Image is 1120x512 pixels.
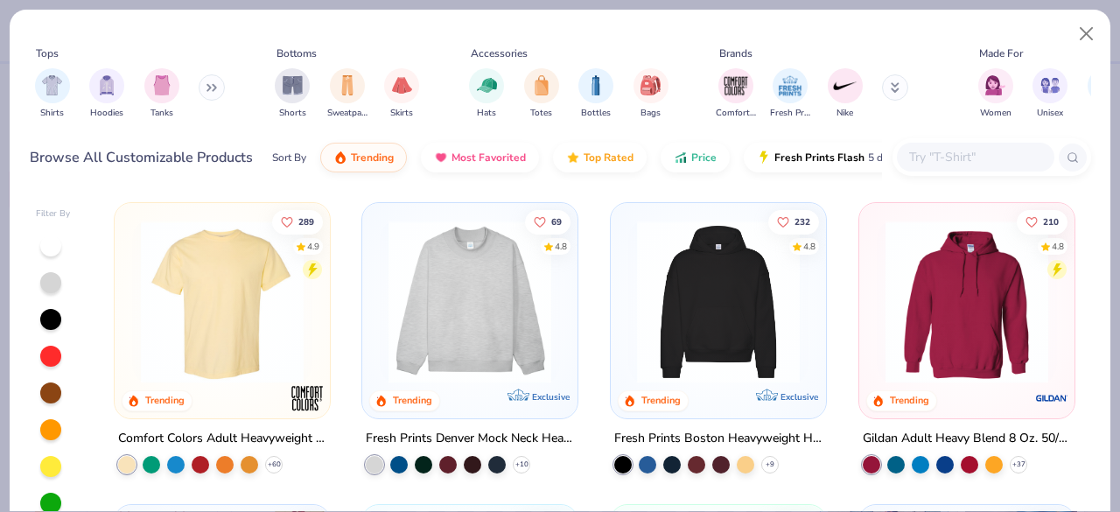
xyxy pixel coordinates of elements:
span: Tanks [150,107,173,120]
img: 01756b78-01f6-4cc6-8d8a-3c30c1a0c8ac [877,221,1057,383]
img: Women Image [985,75,1005,95]
img: Bags Image [640,75,660,95]
div: filter for Shorts [275,68,310,120]
button: filter button [828,68,863,120]
img: Shorts Image [283,75,303,95]
img: Bottles Image [586,75,605,95]
div: Tops [36,46,59,61]
button: filter button [978,68,1013,120]
img: Unisex Image [1040,75,1060,95]
span: Exclusive [532,391,570,403]
button: Like [526,209,571,234]
span: 232 [794,217,810,226]
span: Bottles [581,107,611,120]
div: filter for Hats [469,68,504,120]
div: filter for Bottles [578,68,613,120]
div: Fresh Prints Denver Mock Neck Heavyweight Sweatshirt [366,428,574,450]
button: filter button [144,68,179,120]
div: filter for Skirts [384,68,419,120]
div: filter for Bags [633,68,668,120]
div: filter for Tanks [144,68,179,120]
button: filter button [524,68,559,120]
span: Women [980,107,1011,120]
div: 4.8 [1052,240,1064,253]
span: 5 day delivery [868,148,933,168]
img: most_fav.gif [434,151,448,165]
span: Exclusive [780,391,818,403]
span: 210 [1043,217,1059,226]
div: filter for Hoodies [89,68,124,120]
div: filter for Comfort Colors [716,68,756,120]
div: Fresh Prints Boston Heavyweight Hoodie [614,428,822,450]
button: Like [768,209,819,234]
span: Most Favorited [451,151,526,165]
button: filter button [327,68,367,120]
button: filter button [469,68,504,120]
span: Comfort Colors [716,107,756,120]
img: Skirts Image [392,75,412,95]
span: Sweatpants [327,107,367,120]
button: Most Favorited [421,143,539,172]
div: Comfort Colors Adult Heavyweight T-Shirt [118,428,326,450]
span: Hoodies [90,107,123,120]
img: 029b8af0-80e6-406f-9fdc-fdf898547912 [132,221,312,383]
button: Like [272,209,323,234]
img: TopRated.gif [566,151,580,165]
button: filter button [89,68,124,120]
img: Hats Image [477,75,497,95]
span: Nike [836,107,853,120]
span: Fresh Prints [770,107,810,120]
span: Price [691,151,717,165]
img: 91acfc32-fd48-4d6b-bdad-a4c1a30ac3fc [628,221,808,383]
img: Nike Image [832,73,858,99]
span: Shorts [279,107,306,120]
div: filter for Shirts [35,68,70,120]
span: + 10 [515,459,528,470]
div: Browse All Customizable Products [30,147,253,168]
img: Fresh Prints Image [777,73,803,99]
img: Comfort Colors logo [289,381,324,416]
button: filter button [716,68,756,120]
span: + 37 [1011,459,1025,470]
button: filter button [35,68,70,120]
div: filter for Fresh Prints [770,68,810,120]
div: filter for Unisex [1032,68,1067,120]
div: filter for Totes [524,68,559,120]
button: Price [661,143,730,172]
span: Skirts [390,107,413,120]
div: filter for Women [978,68,1013,120]
div: Made For [979,46,1023,61]
button: Trending [320,143,407,172]
img: Tanks Image [152,75,171,95]
span: 69 [552,217,563,226]
span: Totes [530,107,552,120]
button: filter button [633,68,668,120]
div: Brands [719,46,752,61]
img: flash.gif [757,151,771,165]
div: 4.8 [556,240,568,253]
button: filter button [578,68,613,120]
button: Close [1070,18,1103,51]
span: + 60 [267,459,280,470]
span: Top Rated [584,151,633,165]
span: Fresh Prints Flash [774,151,864,165]
span: 289 [298,217,314,226]
span: Hats [477,107,496,120]
button: filter button [770,68,810,120]
span: Shirts [40,107,64,120]
span: Bags [640,107,661,120]
button: Fresh Prints Flash5 day delivery [744,143,946,172]
div: Sort By [272,150,306,165]
button: Top Rated [553,143,647,172]
div: Gildan Adult Heavy Blend 8 Oz. 50/50 Hooded Sweatshirt [863,428,1071,450]
img: Sweatpants Image [338,75,357,95]
img: Hoodies Image [97,75,116,95]
img: trending.gif [333,151,347,165]
div: filter for Sweatpants [327,68,367,120]
div: filter for Nike [828,68,863,120]
span: Trending [351,151,394,165]
div: 4.8 [803,240,815,253]
img: Shirts Image [42,75,62,95]
button: filter button [384,68,419,120]
input: Try "T-Shirt" [907,147,1042,167]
